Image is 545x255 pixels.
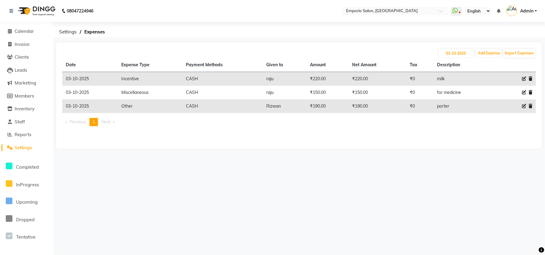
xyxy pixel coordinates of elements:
th: Description [433,58,490,72]
td: porter [433,99,490,113]
button: Import Expenses [503,49,535,57]
td: ₹0 [406,86,433,99]
th: Payment Methods [182,58,263,72]
td: CASH [182,86,263,99]
span: Dropped [16,217,35,222]
span: Admin [520,8,533,14]
span: Expenses [81,26,108,37]
td: ₹190.00 [348,99,406,113]
img: Admin [506,5,517,16]
span: Settings [56,26,80,37]
b: 08047224946 [67,2,93,19]
span: 1 [93,119,95,125]
span: Next [101,119,110,125]
td: CASH [182,72,263,86]
nav: Pagination [62,118,536,126]
th: Given to [263,58,306,72]
td: CASH [182,99,263,113]
span: Previous [69,119,86,125]
a: Members [2,93,52,100]
td: raju [263,72,306,86]
a: Invoice [2,41,52,48]
button: Add Expense [476,49,502,57]
td: ₹0 [406,99,433,113]
span: Upcoming [16,199,38,205]
a: Staff [2,119,52,126]
td: Incentive [118,72,183,86]
td: ₹0 [406,72,433,86]
td: ₹220.00 [348,72,406,86]
input: PLACEHOLDER.DATE [439,49,473,57]
td: Miscellaneous [118,86,183,99]
a: Inventory [2,105,52,112]
td: 03-10-2025 [62,86,118,99]
th: Amount [307,58,349,72]
td: ₹150.00 [348,86,406,99]
img: logo [15,2,57,19]
span: Tentative [16,234,35,240]
span: Completed [16,164,39,170]
td: milk [433,72,490,86]
span: Reports [15,132,31,137]
th: Date [62,58,118,72]
a: Clients [2,54,52,61]
a: Leads [2,67,52,74]
td: ₹220.00 [307,72,349,86]
span: Invoice [15,41,29,47]
span: Marketing [15,80,36,86]
td: ₹150.00 [307,86,349,99]
td: Other [118,99,183,113]
span: Inventory [15,106,35,112]
a: Calendar [2,28,52,35]
td: for medicine [433,86,490,99]
td: 03-10-2025 [62,72,118,86]
a: Reports [2,131,52,138]
span: InProgress [16,182,39,188]
span: Members [15,93,34,99]
a: Settings [2,144,52,151]
th: Expense Type [118,58,183,72]
td: ₹190.00 [307,99,349,113]
span: Calendar [15,28,34,34]
th: Net Amount [348,58,406,72]
span: Clients [15,54,29,60]
td: 03-10-2025 [62,99,118,113]
td: Rizwan [263,99,306,113]
span: Leads [15,67,27,73]
a: Marketing [2,80,52,87]
th: Tax [406,58,433,72]
span: Staff [15,119,25,125]
span: Settings [15,145,32,150]
td: raju [263,86,306,99]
